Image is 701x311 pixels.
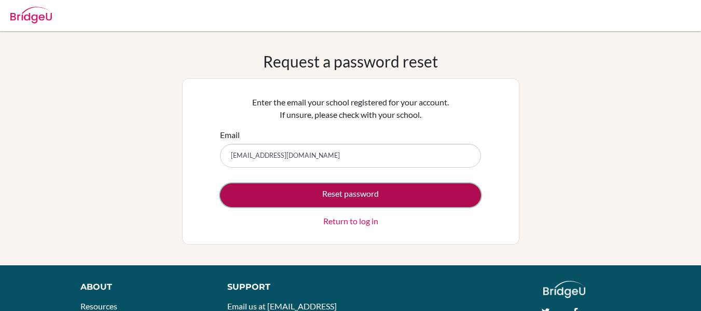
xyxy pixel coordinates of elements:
[220,183,481,207] button: Reset password
[263,52,438,71] h1: Request a password reset
[80,281,204,293] div: About
[220,96,481,121] p: Enter the email your school registered for your account. If unsure, please check with your school.
[80,301,117,311] a: Resources
[10,7,52,23] img: Bridge-U
[220,129,240,141] label: Email
[543,281,585,298] img: logo_white@2x-f4f0deed5e89b7ecb1c2cc34c3e3d731f90f0f143d5ea2071677605dd97b5244.png
[227,281,340,293] div: Support
[323,215,378,227] a: Return to log in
